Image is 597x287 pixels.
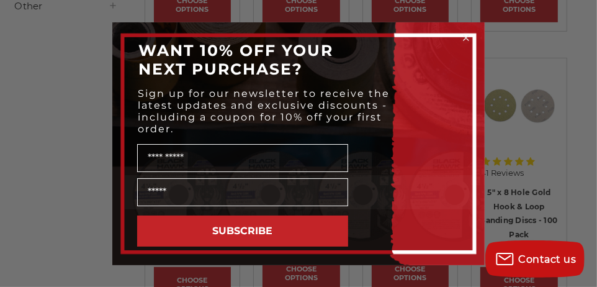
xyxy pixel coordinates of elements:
[519,253,577,265] span: Contact us
[460,32,472,44] button: Close dialog
[138,41,333,78] span: WANT 10% OFF YOUR NEXT PURCHASE?
[137,178,348,206] input: Email
[137,216,348,247] button: SUBSCRIBE
[485,240,585,278] button: Contact us
[138,88,390,135] span: Sign up for our newsletter to receive the latest updates and exclusive discounts - including a co...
